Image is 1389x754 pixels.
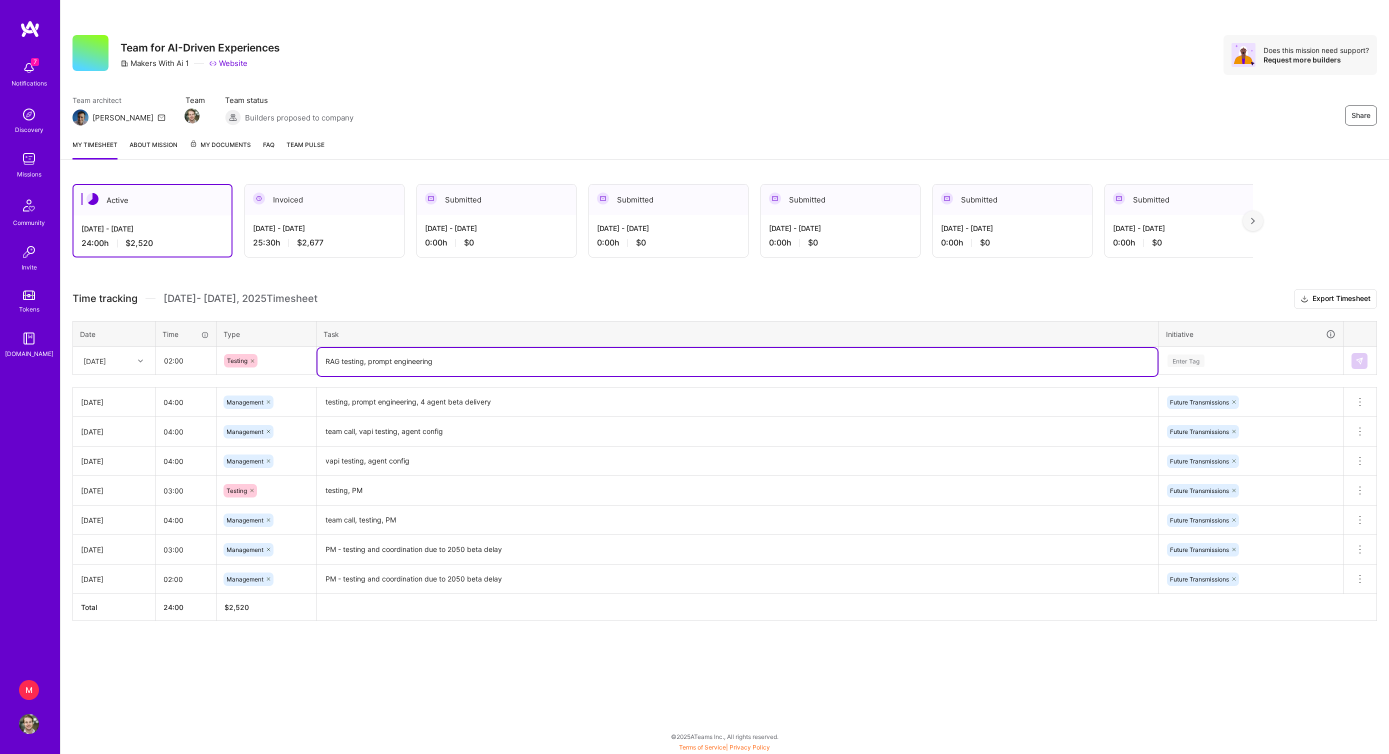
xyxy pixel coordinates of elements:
[297,237,323,248] span: $2,677
[17,193,41,217] img: Community
[19,58,39,78] img: bell
[1170,546,1229,553] span: Future Transmissions
[19,304,39,314] div: Tokens
[1351,110,1370,120] span: Share
[597,223,740,233] div: [DATE] - [DATE]
[317,536,1157,563] textarea: PM - testing and coordination due to 2050 beta delay
[81,574,147,584] div: [DATE]
[120,58,189,68] div: Makers With Ai 1
[316,321,1159,347] th: Task
[157,113,165,121] i: icon Mail
[1263,45,1369,55] div: Does this mission need support?
[16,714,41,734] a: User Avatar
[317,388,1157,416] textarea: testing, prompt engineering, 4 agent beta delivery
[679,743,770,751] span: |
[138,358,143,363] i: icon Chevron
[15,124,43,135] div: Discovery
[227,357,247,364] span: Testing
[120,59,128,67] i: icon CompanyGray
[253,192,265,204] img: Invoiced
[286,139,324,159] a: Team Pulse
[185,107,198,124] a: Team Member Avatar
[941,192,953,204] img: Submitted
[1170,398,1229,406] span: Future Transmissions
[1170,487,1229,494] span: Future Transmissions
[81,397,147,407] div: [DATE]
[245,184,404,215] div: Invoiced
[20,20,40,38] img: logo
[225,109,241,125] img: Builders proposed to company
[156,347,215,374] input: HH:MM
[19,242,39,262] img: Invite
[597,192,609,204] img: Submitted
[155,566,216,592] input: HH:MM
[72,292,137,305] span: Time tracking
[1166,328,1336,340] div: Initiative
[81,223,223,234] div: [DATE] - [DATE]
[19,149,39,169] img: teamwork
[155,594,216,621] th: 24:00
[317,418,1157,445] textarea: team call, vapi testing, agent config
[155,507,216,533] input: HH:MM
[5,348,53,359] div: [DOMAIN_NAME]
[1105,184,1264,215] div: Submitted
[125,238,153,248] span: $2,520
[17,169,41,179] div: Missions
[21,262,37,272] div: Invite
[13,217,45,228] div: Community
[1231,43,1255,67] img: Avatar
[209,58,247,68] a: Website
[184,108,199,123] img: Team Member Avatar
[253,223,396,233] div: [DATE] - [DATE]
[1152,237,1162,248] span: $0
[317,348,1157,376] textarea: RAG testing, prompt engineering
[81,238,223,248] div: 24:00 h
[1355,357,1363,365] img: Submit
[86,193,98,205] img: Active
[73,594,155,621] th: Total
[16,680,41,700] a: M
[226,516,263,524] span: Management
[679,743,726,751] a: Terms of Service
[286,141,324,148] span: Team Pulse
[1113,223,1256,233] div: [DATE] - [DATE]
[808,237,818,248] span: $0
[226,457,263,465] span: Management
[589,184,748,215] div: Submitted
[224,603,249,611] span: $ 2,520
[1113,237,1256,248] div: 0:00 h
[425,192,437,204] img: Submitted
[155,418,216,445] input: HH:MM
[253,237,396,248] div: 25:30 h
[81,426,147,437] div: [DATE]
[31,58,39,66] span: 7
[73,321,155,347] th: Date
[933,184,1092,215] div: Submitted
[1251,217,1255,224] img: right
[155,448,216,474] input: HH:MM
[464,237,474,248] span: $0
[597,237,740,248] div: 0:00 h
[81,485,147,496] div: [DATE]
[11,78,47,88] div: Notifications
[226,546,263,553] span: Management
[120,41,280,54] h3: Team for AI-Driven Experiences
[425,223,568,233] div: [DATE] - [DATE]
[19,328,39,348] img: guide book
[216,321,316,347] th: Type
[226,575,263,583] span: Management
[769,192,781,204] img: Submitted
[19,680,39,700] div: M
[980,237,990,248] span: $0
[1113,192,1125,204] img: Submitted
[226,487,247,494] span: Testing
[19,714,39,734] img: User Avatar
[155,477,216,504] input: HH:MM
[1263,55,1369,64] div: Request more builders
[769,237,912,248] div: 0:00 h
[155,536,216,563] input: HH:MM
[73,185,231,215] div: Active
[769,223,912,233] div: [DATE] - [DATE]
[185,95,205,105] span: Team
[81,456,147,466] div: [DATE]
